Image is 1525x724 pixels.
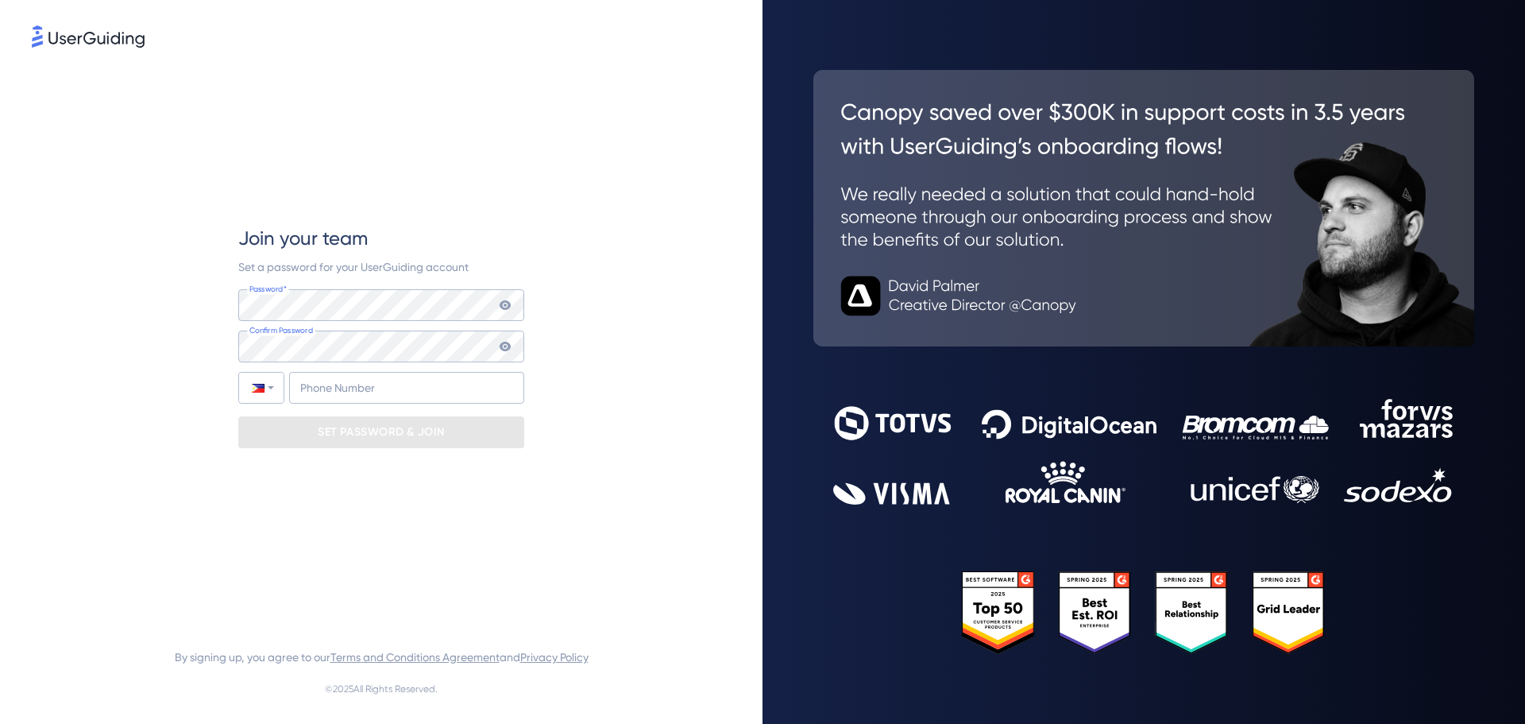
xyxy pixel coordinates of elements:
img: 25303e33045975176eb484905ab012ff.svg [962,571,1326,655]
span: By signing up, you agree to our and [175,648,589,667]
a: Terms and Conditions Agreement [330,651,500,664]
img: 8faab4ba6bc7696a72372aa768b0286c.svg [32,25,145,48]
span: © 2025 All Rights Reserved. [325,679,438,699]
img: 9302ce2ac39453076f5bc0f2f2ca889b.svg [833,399,1454,505]
span: Set a password for your UserGuiding account [238,261,469,273]
p: SET PASSWORD & JOIN [318,420,445,445]
div: Philippines: + 63 [239,373,284,403]
span: Join your team [238,226,368,251]
input: Phone Number [289,372,524,404]
img: 26c0aa7c25a843aed4baddd2b5e0fa68.svg [813,70,1474,347]
a: Privacy Policy [520,651,589,664]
